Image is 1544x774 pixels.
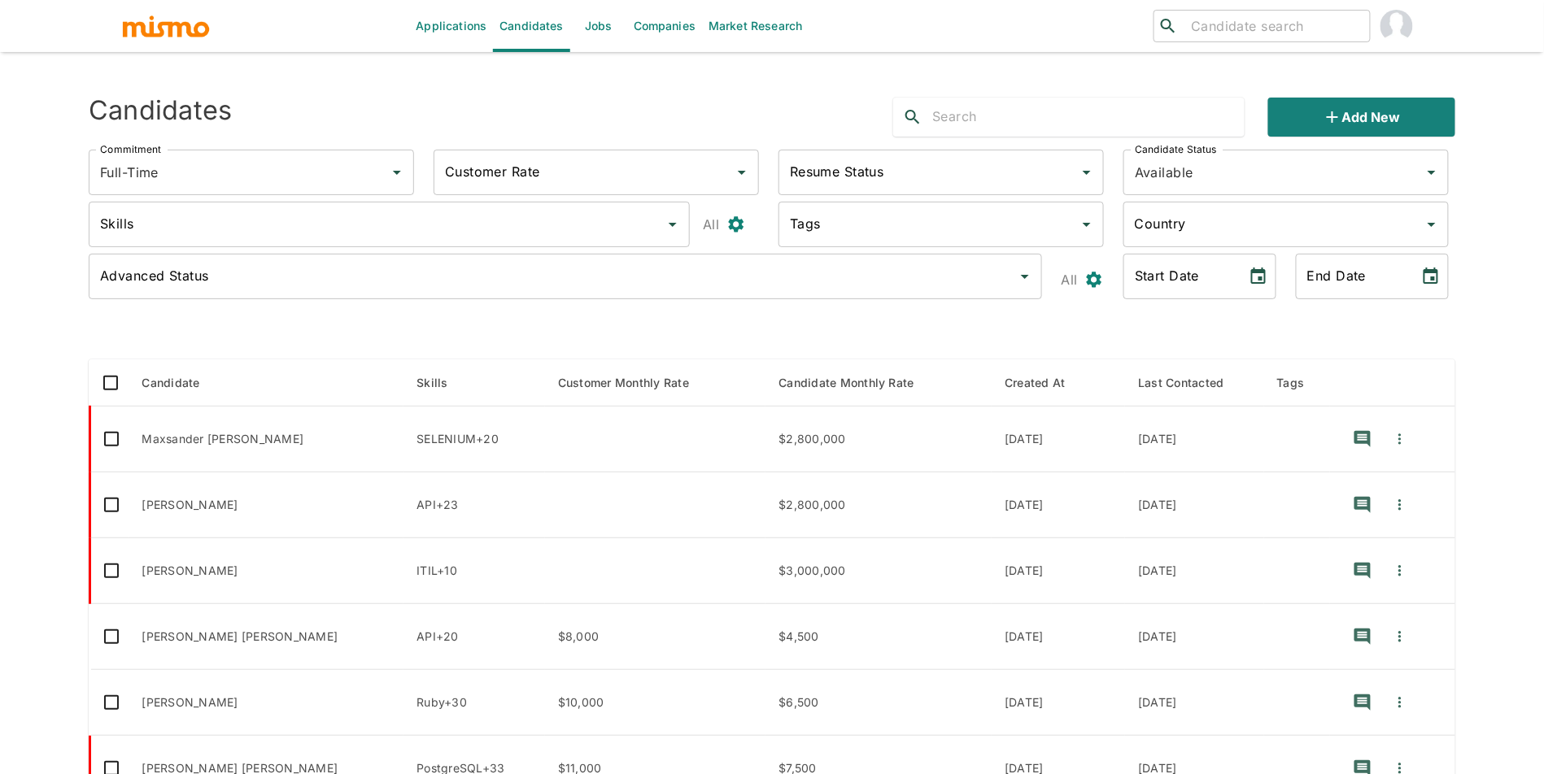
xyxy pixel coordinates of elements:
[129,670,404,736] td: [PERSON_NAME]
[1125,538,1263,604] td: [DATE]
[386,161,408,184] button: Open
[100,142,161,156] label: Commitment
[1382,551,1418,590] button: Quick Actions
[142,373,221,393] span: Candidate
[1343,617,1382,656] button: recent-notes
[1343,683,1382,722] button: recent-notes
[992,538,1125,604] td: [DATE]
[1296,254,1408,299] input: MM/DD/YYYY
[121,14,211,38] img: logo
[765,472,992,538] td: $2,800,000
[129,604,404,670] td: [PERSON_NAME] [PERSON_NAME]
[1125,407,1263,472] td: [DATE]
[1062,268,1078,291] p: All
[765,538,992,604] td: $3,000,000
[731,161,753,184] button: Open
[1382,617,1418,656] button: Quick Actions
[661,213,684,236] button: Open
[417,431,532,447] p: SELENIUM, Jmeter, Agile, SCRUM, API, Test Automation, TestRail, Confluence, JIRA, Microsoft SQL S...
[1420,213,1443,236] button: Open
[129,538,404,604] td: [PERSON_NAME]
[1343,485,1382,524] button: recent-notes
[417,694,532,711] p: Ruby, React, Redis, AWS, PostgreSQL, Ruby on Rails, SQL, MICROSERVICE, Java, CRM, MongoDB, API, M...
[1135,142,1217,156] label: Candidate Status
[1420,161,1443,184] button: Open
[1415,260,1447,293] button: Choose date
[893,98,932,137] button: search
[1343,420,1382,459] button: recent-notes
[1382,485,1418,524] button: Quick Actions
[1184,15,1363,37] input: Candidate search
[558,373,710,393] span: Customer Monthly Rate
[417,497,532,513] p: API, Agile, Confluence, SCRUM, USER INTERFACE, CI/CD, JavaScript, Pytest, Python, Amazon Web Serv...
[992,670,1125,736] td: [DATE]
[545,604,765,670] td: $8,000
[417,563,532,579] p: ITIL, Data Protection, JavaScript, Node.js, Python, Data Analysis, SQL, CSS, HTML, POWER BI, Tableau
[1075,161,1098,184] button: Open
[1264,359,1331,407] th: Tags
[1382,420,1418,459] button: Quick Actions
[765,604,992,670] td: $4,500
[765,407,992,472] td: $2,800,000
[1014,265,1036,288] button: Open
[1075,213,1098,236] button: Open
[932,104,1245,130] input: Search
[765,670,992,736] td: $6,500
[1380,10,1413,42] img: Maria Lujan Ciommo
[779,373,936,393] span: Candidate Monthly Rate
[1268,98,1455,137] button: Add new
[992,604,1125,670] td: [DATE]
[1125,670,1263,736] td: [DATE]
[1125,359,1263,407] th: Last Contacted
[1242,260,1275,293] button: Choose date
[403,359,545,407] th: Skills
[129,472,404,538] td: [PERSON_NAME]
[1123,254,1236,299] input: MM/DD/YYYY
[417,628,532,645] p: API, Ruby, Ruby on Rails, REST, MySQL, jQuery, MongoDB, Firebase, AWS, Google Cloud Platform, Doc...
[1343,551,1382,590] button: recent-notes
[1382,683,1418,722] button: Quick Actions
[1005,373,1087,393] span: Created At
[129,407,404,472] td: Maxsander [PERSON_NAME]
[1125,604,1263,670] td: [DATE]
[992,472,1125,538] td: [DATE]
[992,407,1125,472] td: [DATE]
[1125,472,1263,538] td: [DATE]
[703,213,719,236] p: All
[89,94,233,127] h4: Candidates
[545,670,765,736] td: $10,000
